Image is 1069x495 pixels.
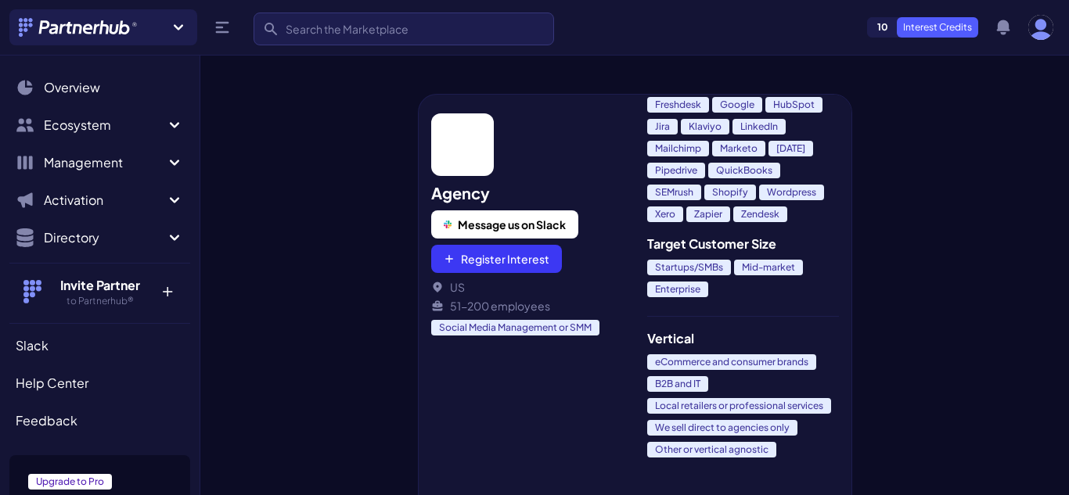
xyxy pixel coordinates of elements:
span: Social Media Management or SMM [431,320,599,335]
button: Invite Partner to Partnerhub® + [9,263,190,320]
span: LinkedIn [732,119,786,135]
a: Feedback [9,405,190,436]
span: Xero [647,206,683,222]
h5: to Partnerhub® [49,295,150,307]
img: Profile Picture [431,113,494,176]
span: Overview [44,78,100,97]
button: Activation [9,185,190,216]
span: 10 [868,18,898,37]
h4: Invite Partner [49,276,150,295]
a: Slack [9,330,190,361]
span: Feedback [16,411,77,430]
span: Enterprise [647,282,708,297]
button: Ecosystem [9,109,190,141]
h2: Agency [431,182,623,204]
p: Interest Credits [897,17,978,38]
span: Zendesk [733,206,787,222]
button: Message us on Slack [431,210,578,239]
span: [DATE] [768,141,813,156]
img: user photo [1028,15,1053,40]
span: Klaviyo [681,119,729,135]
span: Other or vertical agnostic [647,442,776,457]
span: eCommerce and consumer brands [647,354,816,370]
span: Help Center [16,374,88,393]
li: 51-200 employees [431,298,623,314]
span: Ecosystem [44,116,165,135]
span: Mid-market [734,260,803,275]
span: Mailchimp [647,141,709,156]
a: Overview [9,72,190,103]
span: QuickBooks [708,163,780,178]
span: Startups/SMBs [647,260,731,275]
p: + [150,276,184,301]
span: Zapier [686,206,730,222]
input: Search the Marketplace [254,13,554,45]
li: US [431,279,623,295]
button: Register Interest [431,245,562,273]
span: Management [44,153,165,172]
span: Shopify [704,185,756,200]
span: HubSpot [765,97,822,113]
span: Freshdesk [647,97,709,113]
button: Management [9,147,190,178]
span: SEMrush [647,185,701,200]
span: Activation [44,191,165,210]
img: Partnerhub® Logo [19,18,139,37]
span: Upgrade to Pro [28,474,112,490]
span: Directory [44,228,165,247]
span: Marketo [712,141,765,156]
span: Slack [16,336,49,355]
h3: Vertical [647,329,839,348]
a: Help Center [9,368,190,399]
span: Pipedrive [647,163,705,178]
span: Wordpress [759,185,824,200]
span: B2B and IT [647,376,708,392]
span: Local retailers or professional services [647,398,831,414]
span: Jira [647,119,678,135]
button: Directory [9,222,190,253]
a: 10Interest Credits [867,17,978,38]
h3: Target Customer Size [647,235,839,253]
span: Message us on Slack [458,217,566,232]
span: We sell direct to agencies only [647,420,797,436]
span: Google [712,97,762,113]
